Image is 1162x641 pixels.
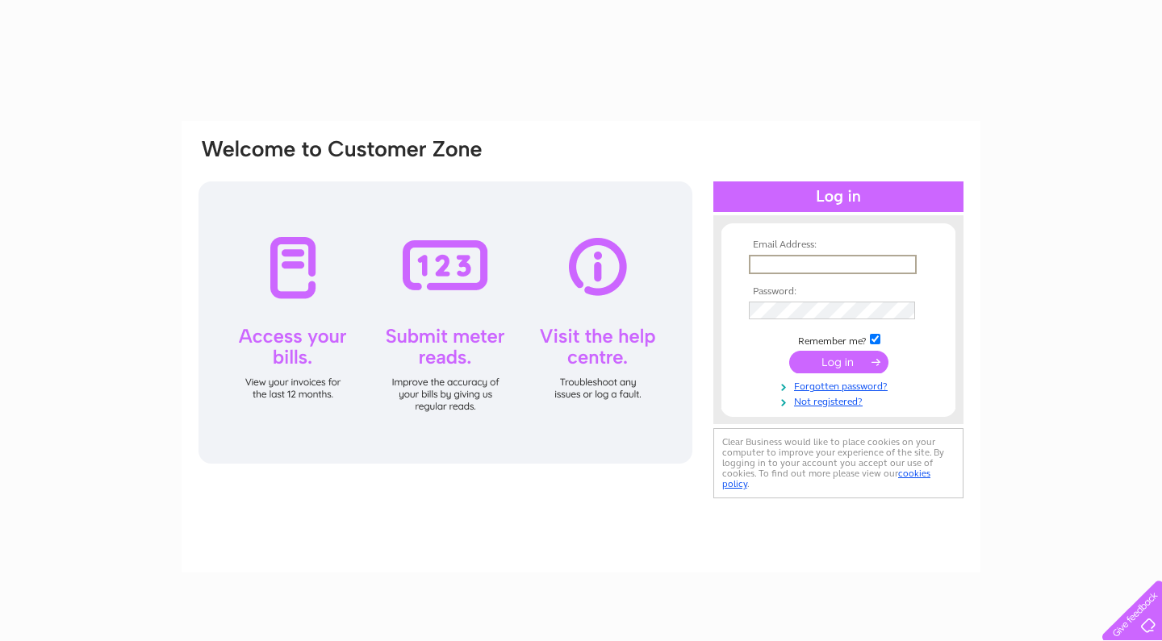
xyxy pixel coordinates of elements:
th: Password: [745,286,932,298]
div: Clear Business would like to place cookies on your computer to improve your experience of the sit... [713,428,963,498]
input: Submit [789,351,888,373]
a: Forgotten password? [749,377,932,393]
a: Not registered? [749,393,932,408]
a: cookies policy [722,468,930,489]
th: Email Address: [745,239,932,251]
td: Remember me? [745,331,932,348]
